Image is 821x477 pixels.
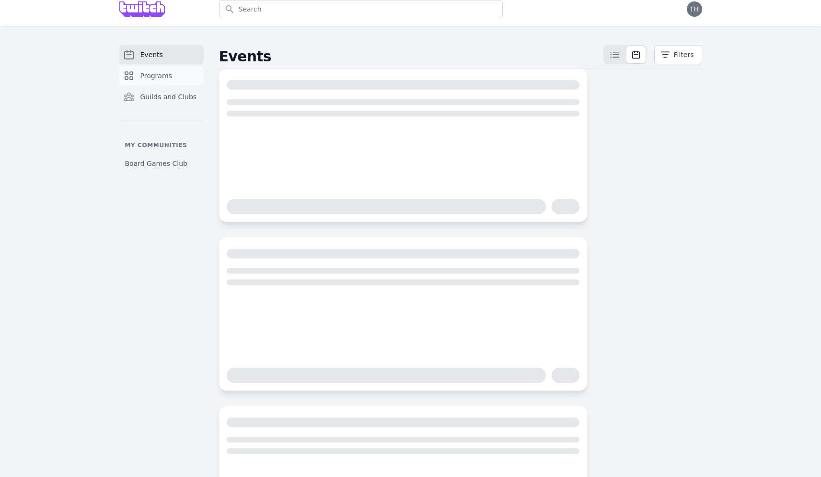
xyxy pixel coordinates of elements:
a: Programs [119,66,204,85]
span: TH [690,6,699,12]
nav: Sidebar [119,45,204,172]
span: Guilds and Clubs [140,92,197,102]
h2: Events [219,48,603,65]
p: My communities [119,141,204,149]
span: Events [140,50,163,59]
span: Board Games Club [125,159,187,168]
a: Guilds and Clubs [119,87,204,106]
a: Board Games Club [119,155,204,172]
button: TH [687,1,702,17]
img: Grove [119,1,165,17]
span: Programs [140,71,172,81]
a: Events [119,45,204,64]
button: Filters [654,45,702,64]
